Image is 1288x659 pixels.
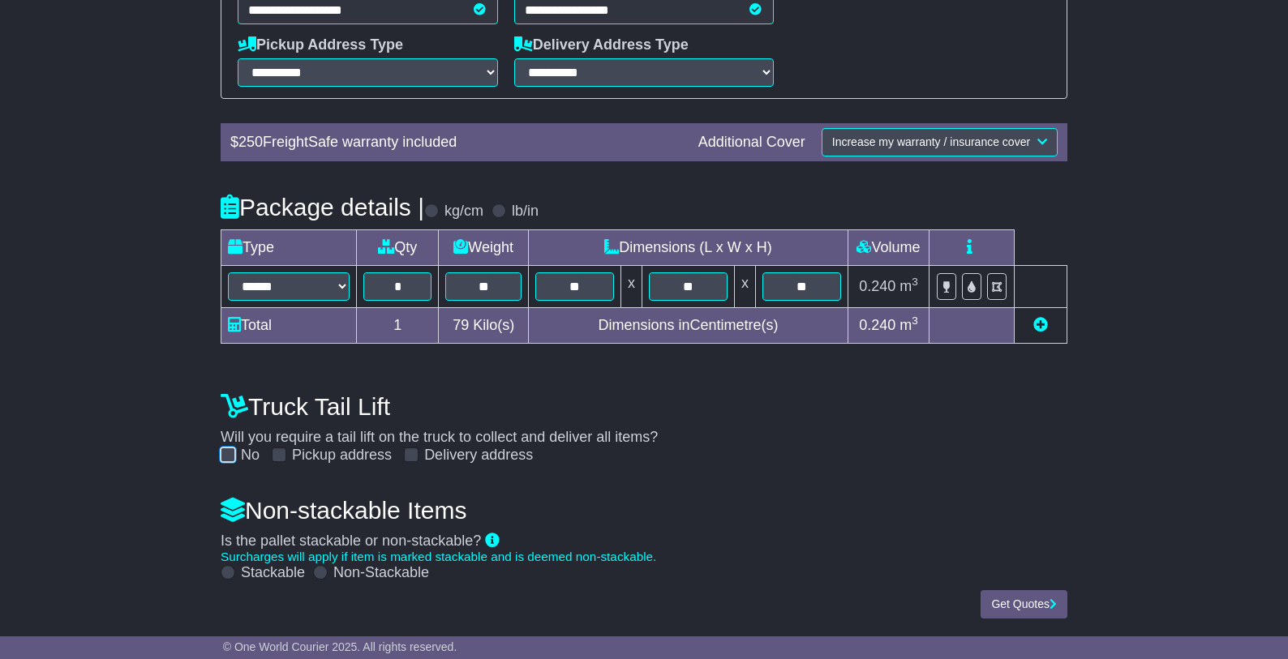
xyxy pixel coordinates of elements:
[832,135,1030,148] span: Increase my warranty / insurance cover
[439,229,529,265] td: Weight
[238,134,263,150] span: 250
[213,385,1075,464] div: Will you require a tail lift on the truck to collect and deliver all items?
[514,36,689,54] label: Delivery Address Type
[221,497,1067,524] h4: Non-stackable Items
[734,265,755,307] td: x
[241,447,260,464] label: No
[292,447,392,464] label: Pickup address
[981,590,1067,618] button: Get Quotes
[822,128,1058,156] button: Increase my warranty / insurance cover
[221,194,424,220] h4: Package details |
[221,229,357,265] td: Type
[221,533,481,549] span: Is the pallet stackable or non-stackable?
[424,447,533,464] label: Delivery address
[453,317,469,333] span: 79
[529,307,848,343] td: Dimensions in Centimetre(s)
[1033,317,1048,333] a: Add new item
[899,317,918,333] span: m
[912,315,918,327] sup: 3
[912,276,918,288] sup: 3
[848,229,929,265] td: Volume
[621,265,642,307] td: x
[221,550,1067,564] div: Surcharges will apply if item is marked stackable and is deemed non-stackable.
[222,134,690,152] div: $ FreightSafe warranty included
[859,317,895,333] span: 0.240
[444,203,483,220] label: kg/cm
[439,307,529,343] td: Kilo(s)
[690,134,814,152] div: Additional Cover
[529,229,848,265] td: Dimensions (L x W x H)
[512,203,539,220] label: lb/in
[357,307,439,343] td: 1
[238,36,403,54] label: Pickup Address Type
[899,278,918,294] span: m
[333,564,429,582] label: Non-Stackable
[859,278,895,294] span: 0.240
[241,564,305,582] label: Stackable
[357,229,439,265] td: Qty
[223,640,457,653] span: © One World Courier 2025. All rights reserved.
[221,307,357,343] td: Total
[221,393,1067,420] h4: Truck Tail Lift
